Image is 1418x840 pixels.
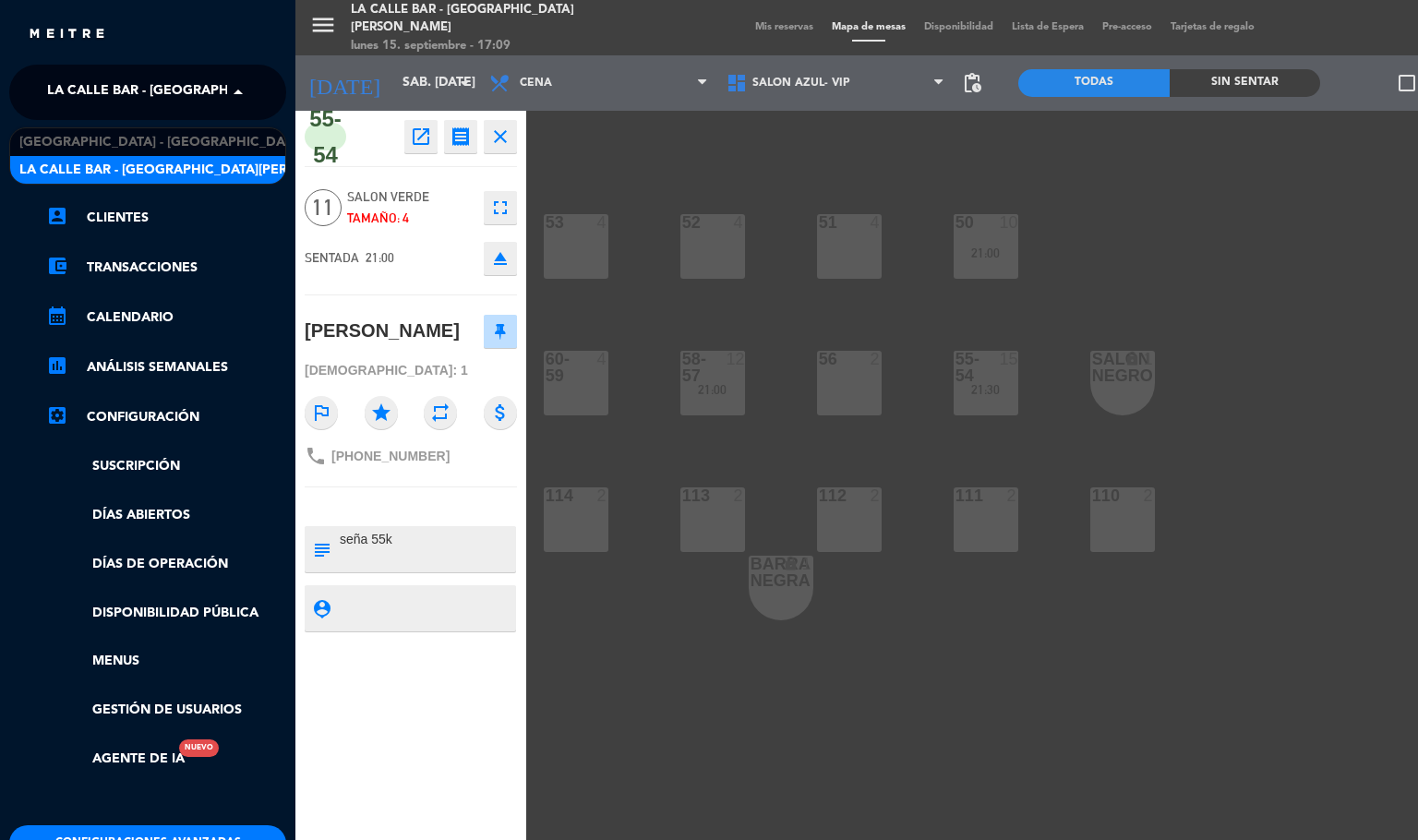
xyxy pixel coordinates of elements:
[19,160,366,181] span: La Calle Bar - [GEOGRAPHIC_DATA][PERSON_NAME]
[46,651,286,672] a: Menus
[46,404,68,426] i: settings_applications
[489,126,511,148] i: close
[444,120,477,153] button: receipt
[484,396,517,429] i: attach_money
[46,305,68,327] i: calendar_month
[331,449,450,463] span: [PHONE_NUMBER]
[347,186,475,208] span: SALON VERDE
[47,73,393,112] span: La Calle Bar - [GEOGRAPHIC_DATA][PERSON_NAME]
[489,197,511,219] i: fullscreen
[305,250,359,265] span: SENTADA
[305,354,517,387] div: [DEMOGRAPHIC_DATA]: 1
[46,700,286,721] a: Gestión de usuarios
[484,191,517,224] button: fullscreen
[46,257,286,279] a: account_balance_walletTransacciones
[46,749,185,770] a: Agente de IANuevo
[46,205,68,227] i: account_box
[46,356,286,378] a: assessmentANÁLISIS SEMANALES
[424,396,457,429] i: repeat
[489,247,511,270] i: eject
[305,123,346,150] span: 55-54
[366,250,394,265] span: 21:00
[28,28,106,42] img: MEITRE
[410,126,432,148] i: open_in_new
[46,406,286,428] a: Configuración
[365,396,398,429] i: star
[484,242,517,275] button: eject
[347,208,475,229] div: Tamaño: 4
[305,316,460,346] div: [PERSON_NAME]
[450,126,472,148] i: receipt
[19,132,304,153] span: [GEOGRAPHIC_DATA] - [GEOGRAPHIC_DATA]
[305,189,342,226] span: 11
[305,445,327,467] i: phone
[46,255,68,277] i: account_balance_wallet
[46,505,286,526] a: Días abiertos
[46,603,286,624] a: Disponibilidad pública
[46,354,68,377] i: assessment
[46,456,286,477] a: Suscripción
[46,207,286,229] a: account_boxClientes
[305,396,338,429] i: outlined_flag
[404,120,438,153] button: open_in_new
[484,120,517,153] button: close
[46,554,286,575] a: Días de Operación
[46,306,286,329] a: calendar_monthCalendario
[311,539,331,559] i: subject
[311,598,331,618] i: person_pin
[179,739,219,757] div: Nuevo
